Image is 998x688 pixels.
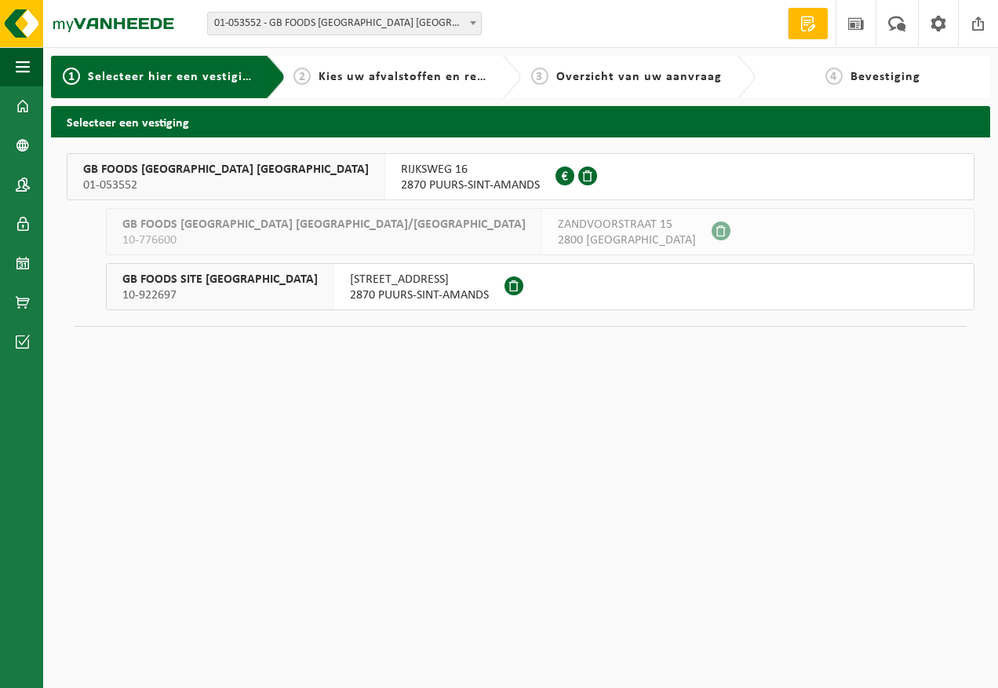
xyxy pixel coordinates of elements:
[67,153,974,200] button: GB FOODS [GEOGRAPHIC_DATA] [GEOGRAPHIC_DATA] 01-053552 RIJKSWEG 162870 PUURS-SINT-AMANDS
[208,13,481,35] span: 01-053552 - GB FOODS BELGIUM NV - PUURS-SINT-AMANDS
[293,68,311,85] span: 2
[556,71,722,83] span: Overzicht van uw aanvraag
[350,287,489,303] span: 2870 PUURS-SINT-AMANDS
[122,217,526,232] span: GB FOODS [GEOGRAPHIC_DATA] [GEOGRAPHIC_DATA]/[GEOGRAPHIC_DATA]
[825,68,843,85] span: 4
[401,177,540,193] span: 2870 PUURS-SINT-AMANDS
[401,162,540,177] span: RIJKSWEG 16
[122,232,526,248] span: 10-776600
[83,177,369,193] span: 01-053552
[122,287,318,303] span: 10-922697
[122,272,318,287] span: GB FOODS SITE [GEOGRAPHIC_DATA]
[88,71,257,83] span: Selecteer hier een vestiging
[207,12,482,35] span: 01-053552 - GB FOODS BELGIUM NV - PUURS-SINT-AMANDS
[350,272,489,287] span: [STREET_ADDRESS]
[558,217,696,232] span: ZANDVOORSTRAAT 15
[51,106,990,137] h2: Selecteer een vestiging
[106,263,974,310] button: GB FOODS SITE [GEOGRAPHIC_DATA] 10-922697 [STREET_ADDRESS]2870 PUURS-SINT-AMANDS
[531,68,548,85] span: 3
[850,71,920,83] span: Bevestiging
[83,162,369,177] span: GB FOODS [GEOGRAPHIC_DATA] [GEOGRAPHIC_DATA]
[319,71,534,83] span: Kies uw afvalstoffen en recipiënten
[558,232,696,248] span: 2800 [GEOGRAPHIC_DATA]
[63,68,80,85] span: 1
